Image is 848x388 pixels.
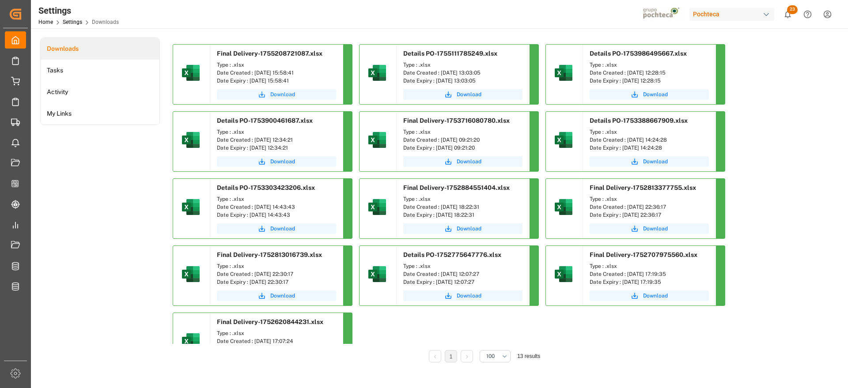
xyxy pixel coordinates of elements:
a: My Links [41,103,159,124]
div: Date Created : [DATE] 22:36:17 [590,203,709,211]
span: Download [643,292,668,300]
div: Type : .xlsx [590,61,709,69]
button: Pochteca [689,6,778,23]
span: Download [643,90,668,98]
div: Date Created : [DATE] 15:58:41 [217,69,336,77]
div: Date Expiry : [DATE] 12:34:21 [217,144,336,152]
div: Type : .xlsx [217,262,336,270]
a: Settings [63,19,82,25]
div: Date Expiry : [DATE] 22:30:17 [217,278,336,286]
span: Download [643,158,668,166]
div: Date Created : [DATE] 14:43:43 [217,203,336,211]
div: Date Expiry : [DATE] 13:03:05 [403,77,522,85]
div: Settings [38,4,119,17]
button: Download [403,89,522,100]
button: Download [590,290,709,301]
span: Final Delivery-1752620844231.xlsx [217,318,323,325]
img: microsoft-excel-2019--v1.png [180,264,201,285]
button: Download [403,223,522,234]
a: 1 [450,354,453,360]
span: 23 [787,5,798,14]
img: microsoft-excel-2019--v1.png [367,264,388,285]
li: Tasks [41,60,159,81]
button: Download [217,89,336,100]
span: Details PO-1753388667909.xlsx [590,117,688,124]
img: microsoft-excel-2019--v1.png [180,331,201,352]
div: Type : .xlsx [590,195,709,203]
div: Date Expiry : [DATE] 09:21:20 [403,144,522,152]
span: Final Delivery-1752884551404.xlsx [403,184,510,191]
div: Type : .xlsx [403,128,522,136]
span: Download [270,292,295,300]
span: Final Delivery-1753716080780.xlsx [403,117,510,124]
div: Date Created : [DATE] 12:34:21 [217,136,336,144]
div: Date Created : [DATE] 14:24:28 [590,136,709,144]
div: Date Expiry : [DATE] 12:07:27 [403,278,522,286]
div: Type : .xlsx [403,195,522,203]
span: Details PO-1753986495667.xlsx [590,50,687,57]
img: pochtecaImg.jpg_1689854062.jpg [640,7,684,22]
div: Type : .xlsx [217,329,336,337]
img: microsoft-excel-2019--v1.png [367,196,388,218]
img: microsoft-excel-2019--v1.png [367,62,388,83]
span: Download [643,225,668,233]
img: microsoft-excel-2019--v1.png [180,62,201,83]
span: 100 [486,352,495,360]
button: open menu [480,350,511,362]
button: Download [590,156,709,167]
button: Help Center [798,4,818,24]
div: Date Created : [DATE] 18:22:31 [403,203,522,211]
li: Previous Page [429,350,441,362]
span: Download [270,90,295,98]
img: microsoft-excel-2019--v1.png [553,129,574,151]
span: Download [457,292,481,300]
span: Details PO-1755111785249.xlsx [403,50,497,57]
span: Download [457,158,481,166]
div: Date Expiry : [DATE] 22:36:17 [590,211,709,219]
a: Download [590,223,709,234]
button: Download [217,223,336,234]
div: Type : .xlsx [217,61,336,69]
span: Final Delivery-1752707975560.xlsx [590,251,697,258]
a: Download [217,156,336,167]
img: microsoft-excel-2019--v1.png [180,196,201,218]
a: Download [590,89,709,100]
div: Date Created : [DATE] 12:28:15 [590,69,709,77]
div: Type : .xlsx [590,128,709,136]
a: Downloads [41,38,159,60]
span: 13 results [517,353,540,359]
button: Download [403,156,522,167]
div: Date Created : [DATE] 13:03:05 [403,69,522,77]
button: Download [217,290,336,301]
div: Date Expiry : [DATE] 18:22:31 [403,211,522,219]
div: Pochteca [689,8,774,21]
span: Details PO-1753303423206.xlsx [217,184,315,191]
img: microsoft-excel-2019--v1.png [367,129,388,151]
span: Download [457,90,481,98]
a: Home [38,19,53,25]
img: microsoft-excel-2019--v1.png [553,264,574,285]
div: Date Created : [DATE] 09:21:20 [403,136,522,144]
span: Final Delivery-1755208721087.xlsx [217,50,322,57]
div: Date Created : [DATE] 12:07:27 [403,270,522,278]
div: Type : .xlsx [403,262,522,270]
div: Date Expiry : [DATE] 14:24:28 [590,144,709,152]
div: Date Expiry : [DATE] 12:28:15 [590,77,709,85]
div: Type : .xlsx [590,262,709,270]
img: microsoft-excel-2019--v1.png [180,129,201,151]
a: Activity [41,81,159,103]
img: microsoft-excel-2019--v1.png [553,62,574,83]
button: show 23 new notifications [778,4,798,24]
span: Details PO-1753900461687.xlsx [217,117,313,124]
div: Type : .xlsx [217,195,336,203]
